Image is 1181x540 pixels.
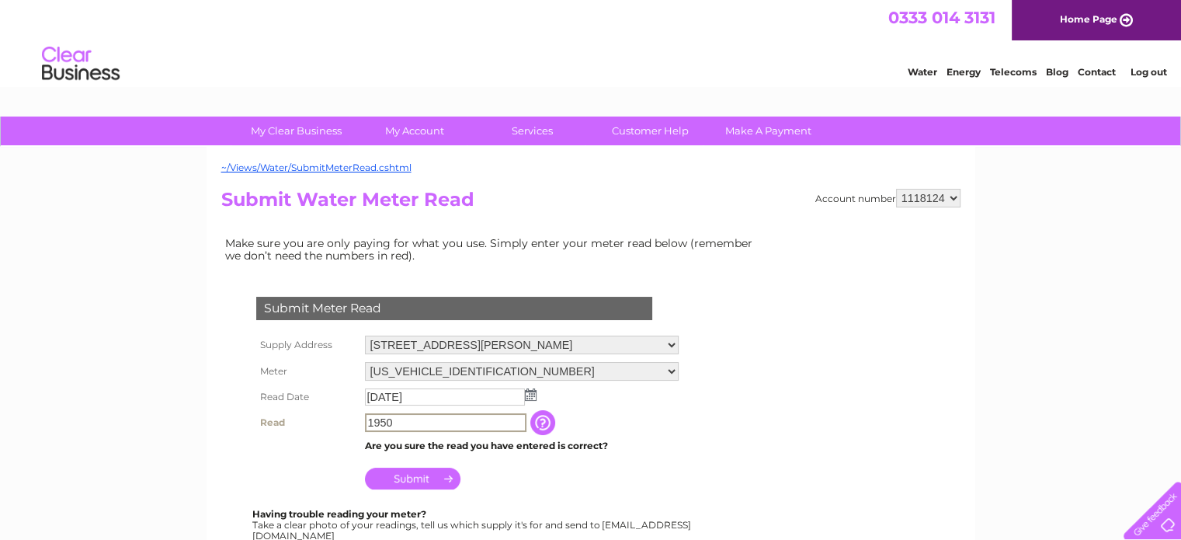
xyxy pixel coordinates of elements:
[256,297,652,320] div: Submit Meter Read
[252,409,361,436] th: Read
[224,9,958,75] div: Clear Business is a trading name of Verastar Limited (registered in [GEOGRAPHIC_DATA] No. 3667643...
[1078,66,1116,78] a: Contact
[586,117,714,145] a: Customer Help
[252,385,361,409] th: Read Date
[350,117,478,145] a: My Account
[1046,66,1068,78] a: Blog
[704,117,832,145] a: Make A Payment
[252,332,361,358] th: Supply Address
[232,117,360,145] a: My Clear Business
[221,162,412,173] a: ~/Views/Water/SubmitMeterRead.cshtml
[41,40,120,88] img: logo.png
[468,117,596,145] a: Services
[252,358,361,385] th: Meter
[530,410,558,435] input: Information
[252,508,426,520] b: Having trouble reading your meter?
[361,436,683,456] td: Are you sure the read you have entered is correct?
[365,468,460,489] input: Submit
[815,189,960,207] div: Account number
[525,388,537,401] img: ...
[947,66,981,78] a: Energy
[990,66,1037,78] a: Telecoms
[221,189,960,218] h2: Submit Water Meter Read
[221,233,765,266] td: Make sure you are only paying for what you use. Simply enter your meter read below (remember we d...
[888,8,995,27] a: 0333 014 3131
[908,66,937,78] a: Water
[1130,66,1166,78] a: Log out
